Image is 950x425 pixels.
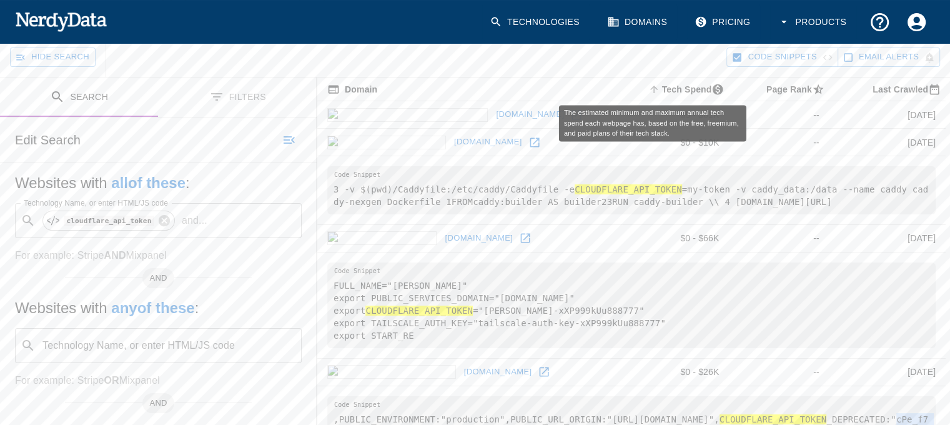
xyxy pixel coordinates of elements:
td: $0 - $26K [622,358,729,386]
span: Get email alerts with newly found website results. Click to enable. [859,50,919,64]
b: all of these [111,174,186,191]
td: -- [729,358,829,386]
a: [DOMAIN_NAME] [461,362,535,382]
img: hawkvelt.id.au icon [327,136,446,149]
td: [DATE] [829,224,946,252]
code: cloudflare_api_token [64,216,154,226]
td: $0 - $66K [622,224,729,252]
a: Open install.doctor in new window [516,229,535,247]
button: Hide Code Snippets [726,47,838,67]
span: A page popularity ranking based on a domain's backlinks. Smaller numbers signal more popular doma... [750,82,829,97]
img: NerdyData.com [15,9,107,34]
span: The estimated minimum and maximum annual tech spend each webpage has, based on the free, freemium... [646,82,730,97]
button: Products [770,4,856,41]
h5: Websites with : [15,298,302,318]
h6: Edit Search [15,130,81,150]
h5: Websites with : [15,173,302,193]
button: Account Settings [898,4,935,41]
b: AND [104,250,126,261]
hl: CLOUDFLARE_API_TOKEN [575,184,682,194]
td: [DATE] [829,358,946,386]
a: Pricing [687,4,760,41]
p: For example: Stripe Mixpanel [15,248,302,263]
p: For example: Stripe Mixpanel [15,373,302,388]
label: Technology Name, or enter HTML/JS code [24,197,168,208]
b: any of these [111,299,194,316]
span: AND [142,397,175,409]
a: Domains [600,4,677,41]
img: grandshopping-tr.com icon [327,108,488,122]
span: AND [142,272,175,284]
hl: CLOUDFLARE_API_TOKEN [365,306,473,316]
a: [DOMAIN_NAME] [493,105,567,124]
button: Get email alerts with newly found website results. Click to enable. [838,47,940,67]
p: and ... [177,213,212,228]
b: OR [104,375,119,386]
div: The estimated minimum and maximum annual tech spend each webpage has, based on the free, freemium... [559,105,746,141]
a: Open turbotobias.com in new window [535,362,553,381]
span: Most recent date this website was successfully crawled [856,82,946,97]
hl: CLOUDFLARE_API_TOKEN [720,414,827,424]
td: -- [729,101,829,129]
td: -- [729,129,829,156]
img: turbotobias.com icon [327,365,456,379]
span: Hide Code Snippets [748,50,816,64]
button: Filters [159,77,317,117]
button: Support and Documentation [861,4,898,41]
a: Open hawkvelt.id.au in new window [525,133,544,152]
a: [DOMAIN_NAME] [451,132,525,152]
pre: 3 -v $(pwd)/Caddyfile:/etc/caddy/Caddyfile -e =my-token -v caddy_data:/data --name caddy caddy-ne... [327,166,936,214]
a: Technologies [482,4,590,41]
pre: FULL_NAME="[PERSON_NAME]" export PUBLIC_SERVICES_DOMAIN="[DOMAIN_NAME]" export ="[PERSON_NAME]-xX... [327,262,936,348]
div: cloudflare_api_token [42,211,175,231]
span: The registered domain name (i.e. "nerdydata.com"). [327,82,377,97]
a: [DOMAIN_NAME] [442,229,516,248]
img: install.doctor icon [327,231,437,245]
td: [DATE] [829,129,946,156]
button: Hide Search [10,47,96,67]
td: [DATE] [829,101,946,129]
td: -- [729,224,829,252]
